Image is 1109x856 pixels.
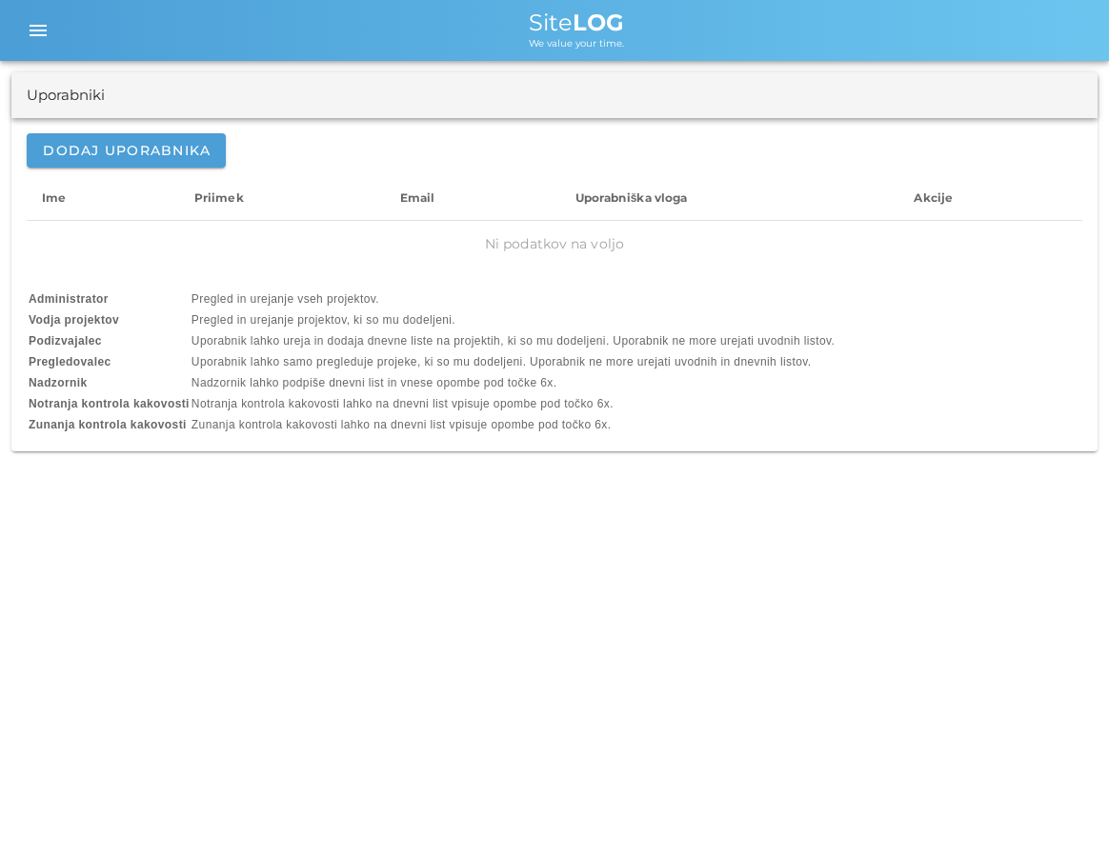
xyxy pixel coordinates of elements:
[42,142,211,159] span: Dodaj uporabnika
[573,9,624,36] b: LOG
[529,9,624,36] span: Site
[29,418,187,431] b: Zunanja kontrola kakovosti
[575,190,687,205] span: Uporabniška vloga
[914,190,953,205] span: Akcije
[192,415,835,434] td: Zunanja kontrola kakovosti lahko na dnevni list vpisuje opombe pod točko 6x.
[192,331,835,350] td: Uporabnik lahko ureja in dodaja dnevne liste na projektih, ki so mu dodeljeni. Uporabnik ne more ...
[27,85,105,107] div: Uporabniki
[192,373,835,392] td: Nadzornik lahko podpiše dnevni list in vnese opombe pod točke 6x.
[385,175,560,221] th: Email: Ni razvrščeno. Aktivirajte za naraščajoče razvrščanje.
[27,19,50,42] i: menu
[529,37,624,50] span: We value your time.
[192,310,835,329] td: Pregled in urejanje projektov, ki so mu dodeljeni.
[192,352,835,371] td: Uporabnik lahko samo pregleduje projeke, ki so mu dodeljeni. Uporabnik ne more urejati uvodnih in...
[192,394,835,413] td: Notranja kontrola kakovosti lahko na dnevni list vpisuje opombe pod točko 6x.
[27,133,226,168] button: Dodaj uporabnika
[27,221,1082,267] td: Ni podatkov na voljo
[42,190,66,205] span: Ime
[29,292,109,306] b: Administrator
[560,175,899,221] th: Uporabniška vloga: Ni razvrščeno. Aktivirajte za naraščajoče razvrščanje.
[179,175,385,221] th: Priimek: Ni razvrščeno. Aktivirajte za naraščajoče razvrščanje.
[29,397,190,410] b: Notranja kontrola kakovosti
[192,289,835,309] td: Pregled in urejanje vseh projektov.
[29,355,111,368] b: Pregledovalec
[27,175,179,221] th: Ime: Ni razvrščeno. Aktivirajte za naraščajoče razvrščanje.
[29,376,88,389] b: Nadzornik
[29,334,102,348] b: Podizvajalec
[400,190,435,205] span: Email
[898,175,1082,221] th: Akcije: Ni razvrščeno. Aktivirajte za naraščajoče razvrščanje.
[29,313,119,327] b: Vodja projektov
[194,190,244,205] span: Priimek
